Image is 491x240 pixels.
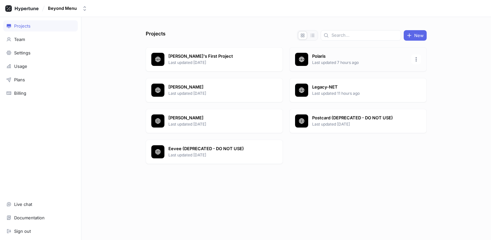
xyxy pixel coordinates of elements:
[168,60,264,66] p: Last updated [DATE]
[14,50,31,55] div: Settings
[3,20,78,31] a: Projects
[14,202,32,207] div: Live chat
[45,3,90,14] button: Beyond Menu
[312,84,407,90] p: Legacy-NET
[3,212,78,223] a: Documentation
[3,47,78,58] a: Settings
[168,146,264,152] p: Eevee (DEPRECATED - DO NOT USE)
[14,215,45,220] div: Documentation
[3,34,78,45] a: Team
[48,6,77,11] div: Beyond Menu
[168,152,264,158] p: Last updated [DATE]
[414,33,424,37] span: New
[168,115,264,121] p: [PERSON_NAME]
[14,37,25,42] div: Team
[168,84,264,90] p: [PERSON_NAME]
[312,60,407,66] p: Last updated 7 hours ago
[168,121,264,127] p: Last updated [DATE]
[312,90,407,96] p: Last updated 11 hours ago
[14,229,31,234] div: Sign out
[3,74,78,85] a: Plans
[168,53,264,60] p: [PERSON_NAME]'s First Project
[168,90,264,96] p: Last updated [DATE]
[3,88,78,99] a: Billing
[312,53,407,60] p: Polaris
[14,77,25,82] div: Plans
[146,30,165,41] p: Projects
[312,121,407,127] p: Last updated [DATE]
[14,23,31,29] div: Projects
[331,32,398,39] input: Search...
[404,30,427,41] button: New
[14,90,26,96] div: Billing
[14,64,27,69] div: Usage
[3,61,78,72] a: Usage
[312,115,407,121] p: Postcard (DEPRECATED - DO NOT USE)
